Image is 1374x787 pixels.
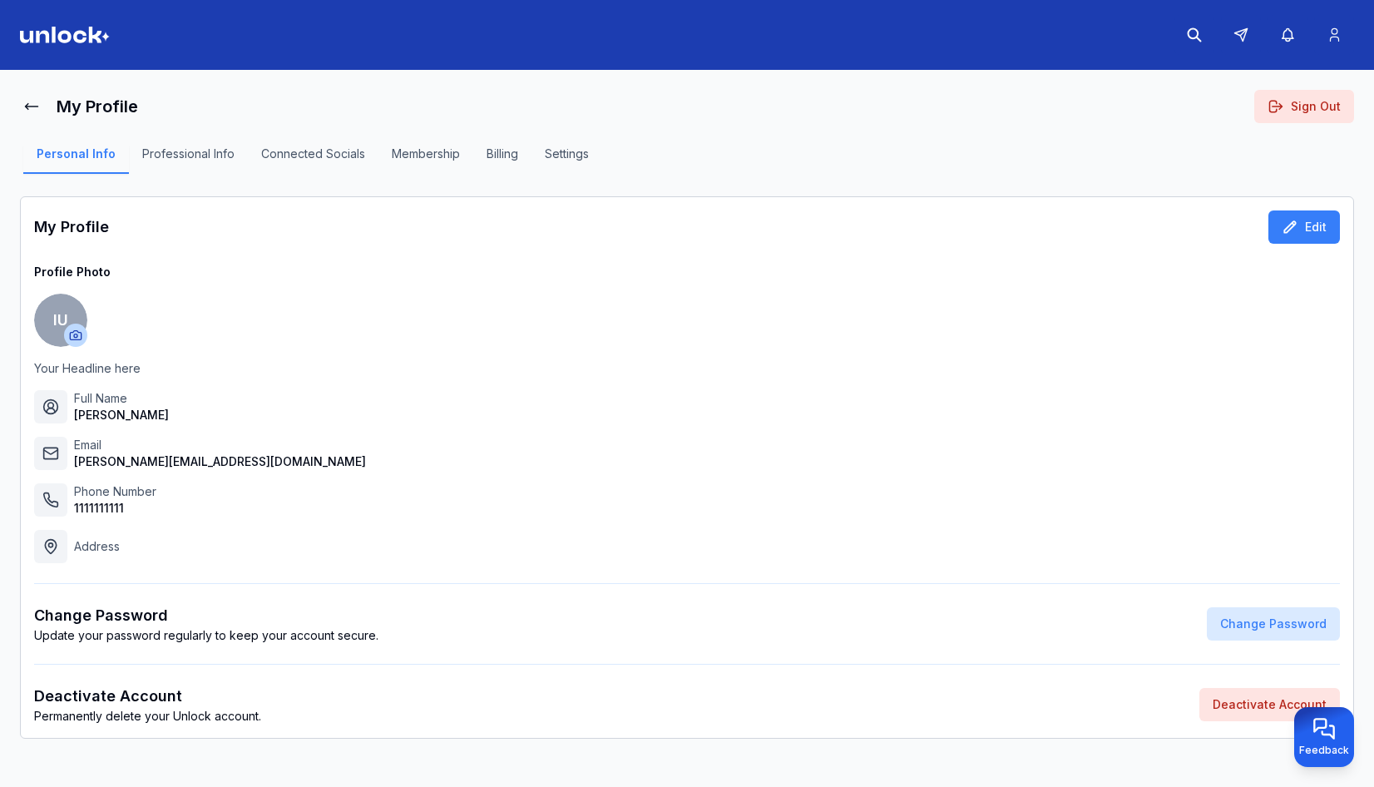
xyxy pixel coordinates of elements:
[74,538,120,555] p: Address
[129,146,248,174] button: Professional Info
[74,390,169,407] p: Full Name
[1268,210,1340,244] button: Edit
[1207,607,1340,641] button: Change Password
[20,27,110,43] img: Logo
[378,146,473,174] button: Membership
[57,95,138,118] h1: My Profile
[74,500,156,517] p: 1111111111
[473,146,531,174] button: Billing
[74,453,366,470] p: [PERSON_NAME][EMAIL_ADDRESS][DOMAIN_NAME]
[23,146,129,174] button: Personal Info
[1199,688,1340,721] button: Deactivate Account
[34,294,87,347] span: IU
[1294,707,1354,767] button: Provide feedback
[34,627,378,644] p: Update your password regularly to keep your account secure.
[1254,90,1354,123] button: Sign Out
[34,264,1340,280] p: Profile Photo
[74,483,156,500] p: Phone Number
[34,604,378,627] p: Change Password
[248,146,378,174] button: Connected Socials
[34,685,261,708] p: Deactivate Account
[74,437,366,453] p: Email
[34,215,109,239] h1: My Profile
[531,146,602,174] button: Settings
[34,708,261,725] p: Permanently delete your Unlock account.
[34,360,1340,377] p: Your Headline here
[1299,744,1349,757] span: Feedback
[74,407,169,423] p: [PERSON_NAME]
